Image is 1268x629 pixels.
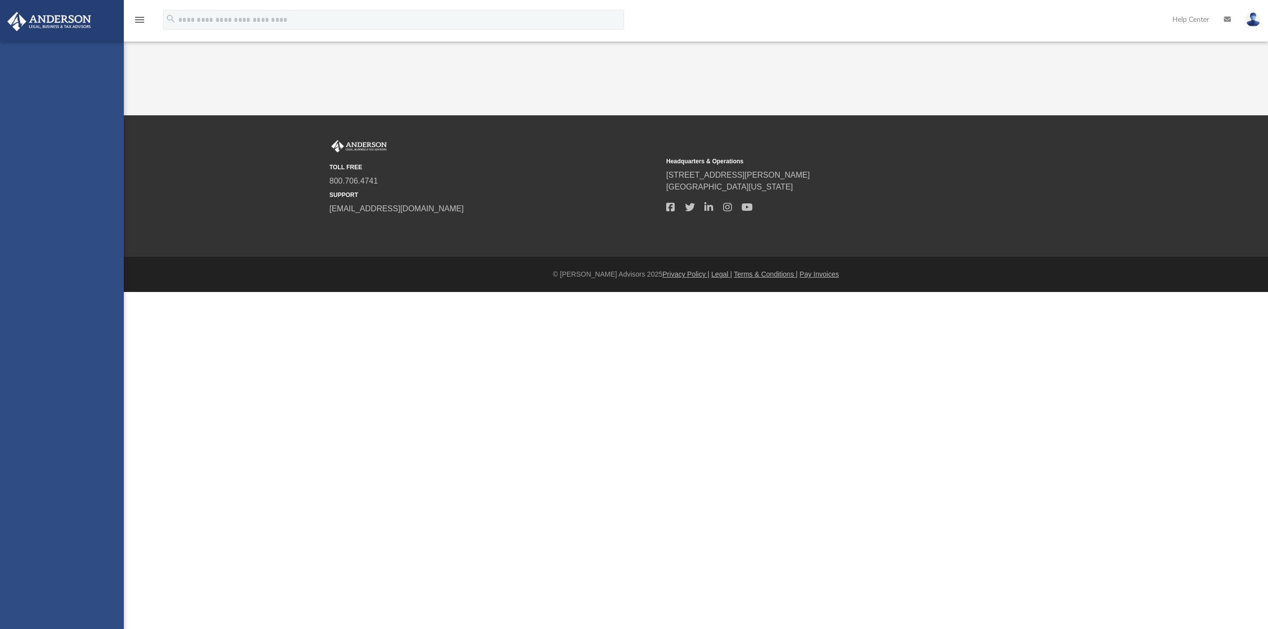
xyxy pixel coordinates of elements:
[165,13,176,24] i: search
[666,157,996,166] small: Headquarters & Operations
[4,12,94,31] img: Anderson Advisors Platinum Portal
[329,191,659,199] small: SUPPORT
[666,171,810,179] a: [STREET_ADDRESS][PERSON_NAME]
[124,269,1268,280] div: © [PERSON_NAME] Advisors 2025
[666,183,793,191] a: [GEOGRAPHIC_DATA][US_STATE]
[329,140,389,153] img: Anderson Advisors Platinum Portal
[134,14,146,26] i: menu
[711,270,732,278] a: Legal |
[329,177,378,185] a: 800.706.4741
[329,204,464,213] a: [EMAIL_ADDRESS][DOMAIN_NAME]
[734,270,798,278] a: Terms & Conditions |
[134,19,146,26] a: menu
[1246,12,1261,27] img: User Pic
[663,270,710,278] a: Privacy Policy |
[799,270,839,278] a: Pay Invoices
[329,163,659,172] small: TOLL FREE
